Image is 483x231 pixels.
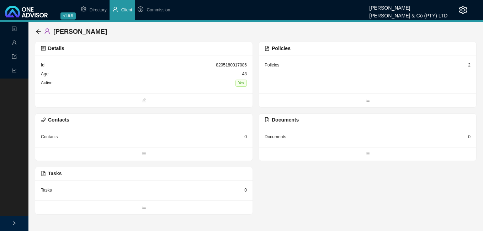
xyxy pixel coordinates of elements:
span: bars [259,97,476,104]
span: user [44,28,51,34]
span: setting [81,6,86,12]
span: dollar [138,6,143,12]
span: Commission [147,7,170,12]
span: Client [121,7,132,12]
span: phone [41,117,46,122]
span: file-pdf [265,117,270,122]
div: 0 [468,133,471,140]
div: Policies [265,61,279,69]
div: Id [41,61,44,69]
span: line-chart [12,65,17,77]
div: Contacts [41,133,58,140]
span: right [12,221,16,225]
span: bars [35,204,253,211]
div: [PERSON_NAME] & Co (PTY) LTD [369,10,447,17]
img: 2df55531c6924b55f21c4cf5d4484680-logo-light.svg [5,6,48,17]
div: Tasks [41,187,52,194]
span: file-pdf [41,171,46,176]
span: edit [35,97,253,104]
div: 2 [468,61,471,69]
div: [PERSON_NAME] [369,2,447,10]
span: profile [12,23,17,36]
span: 43 [242,71,247,76]
span: arrow-left [36,29,41,34]
span: import [12,51,17,64]
span: Documents [265,117,299,123]
span: profile [41,46,46,51]
span: v1.9.5 [60,12,76,20]
span: Tasks [41,171,62,176]
span: Policies [265,45,291,51]
span: [PERSON_NAME] [53,28,107,35]
span: Directory [90,7,107,12]
div: back [36,29,41,35]
div: 0 [244,187,247,194]
span: setting [459,6,467,14]
span: Details [41,45,64,51]
span: user [12,37,17,50]
div: 0 [244,133,247,140]
span: user [112,6,118,12]
div: Documents [265,133,286,140]
span: file-text [265,46,270,51]
span: bars [35,151,253,158]
span: Contacts [41,117,69,123]
span: Yes [235,80,247,87]
div: 8205180017086 [216,61,247,69]
div: Active [41,79,53,87]
span: bars [259,151,476,158]
div: Age [41,70,48,77]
